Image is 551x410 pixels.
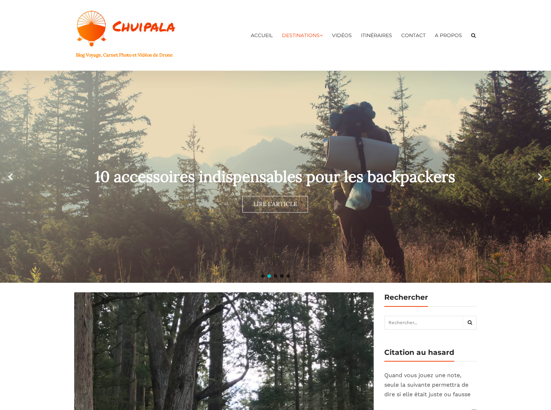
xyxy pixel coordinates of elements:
a: Contact [398,27,429,44]
a: Itinéraires [357,27,396,44]
a: LIRE L'ARTICLE [242,196,308,212]
a: Vidéos [328,27,355,44]
p: Quand vous jouez une note, seule la suivante permettra de dire si elle était juste ou fausse [384,370,477,399]
div: Sud Lipez, Salar d’Uyuni, Tupiza : Roadtrip en Bolivie [261,274,265,278]
h1: Blog Voyage, Carnet Photo et Vidéos de Drone [76,52,180,58]
div: 10 accessoires indispensables pour les backpackers [267,274,271,278]
div: Raja Ampat : un paradis sur terre (&#8230; quand la météo est d&#8217;accord) [280,274,284,278]
h4: Citation au hasard [384,347,454,362]
div: Ross Occidental : entre les lacs, les montagnes et la mer [274,274,277,278]
a: Destinations [278,27,326,44]
a: Blog Voyage, Carnet Photo et Vidéos de Drone [74,9,180,62]
img: previous arrow [5,171,17,182]
div: 10 accessoires indispensables pour les backpackers [95,165,455,188]
a: Accueil [247,27,276,44]
div: Nara : Love is the warmest color &#8230; [286,274,290,278]
img: next arrow [534,171,546,182]
h4: Rechercher [384,292,428,307]
input: Rechercher... [384,316,477,330]
img: Chuipala Blog Voyage, Carnet photo et vidéos de drone [74,9,180,48]
div: LIRE L'ARTICLE [253,200,297,209]
a: A propos [431,27,466,44]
